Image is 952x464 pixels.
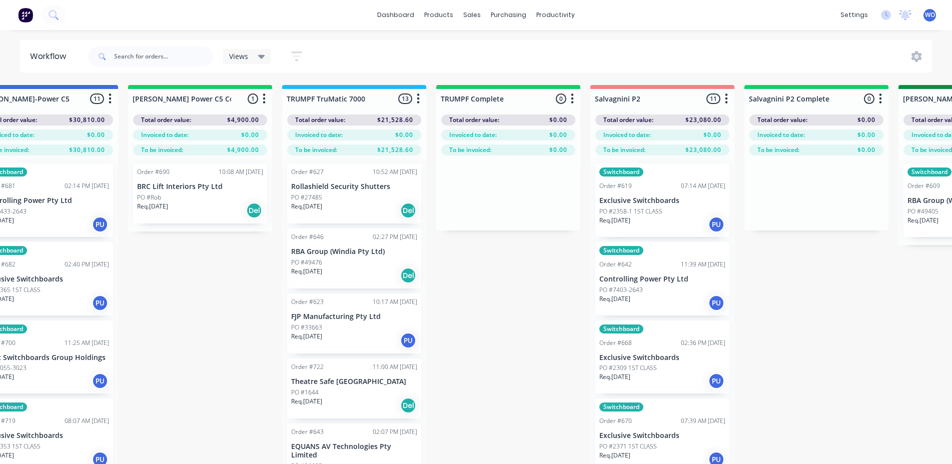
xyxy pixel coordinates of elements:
[291,267,322,276] p: Req. [DATE]
[599,442,657,451] p: PO #2371 1ST CLASS
[373,232,417,241] div: 02:27 PM [DATE]
[141,115,191,124] span: Total order value:
[549,130,567,139] span: $0.00
[599,338,632,347] div: Order #668
[137,202,168,211] p: Req. [DATE]
[681,181,725,190] div: 07:14 AM [DATE]
[603,115,653,124] span: Total order value:
[291,312,417,321] p: FJP Manufacturing Pty Ltd
[291,332,322,341] p: Req. [DATE]
[599,294,630,303] p: Req. [DATE]
[18,7,33,22] img: Factory
[857,130,875,139] span: $0.00
[291,397,322,406] p: Req. [DATE]
[599,181,632,190] div: Order #619
[291,377,417,386] p: Theatre Safe [GEOGRAPHIC_DATA]
[549,115,567,124] span: $0.00
[458,7,486,22] div: sales
[486,7,531,22] div: purchasing
[599,216,630,225] p: Req. [DATE]
[373,167,417,176] div: 10:52 AM [DATE]
[603,130,651,139] span: Invoiced to date:
[757,145,799,154] span: To be invoiced:
[835,7,873,22] div: settings
[599,324,643,333] div: Switchboard
[291,427,324,436] div: Order #643
[599,372,630,381] p: Req. [DATE]
[291,232,324,241] div: Order #646
[400,397,416,413] div: Del
[599,285,643,294] p: PO #7403-2643
[757,115,807,124] span: Total order value:
[92,373,108,389] div: PU
[449,115,499,124] span: Total order value:
[419,7,458,22] div: products
[229,51,248,61] span: Views
[449,130,497,139] span: Invoiced to date:
[287,228,421,288] div: Order #64602:27 PM [DATE]RBA Group (Windia Pty Ltd)PO #49476Req.[DATE]Del
[291,388,319,397] p: PO #1644
[708,295,724,311] div: PU
[703,130,721,139] span: $0.00
[599,353,725,362] p: Exclusive Switchboards
[291,167,324,176] div: Order #627
[65,181,109,190] div: 02:14 PM [DATE]
[549,145,567,154] span: $0.00
[141,145,183,154] span: To be invoiced:
[599,431,725,440] p: Exclusive Switchboards
[599,196,725,205] p: Exclusive Switchboards
[69,145,105,154] span: $30,810.00
[599,363,657,372] p: PO #2309 1ST CLASS
[373,297,417,306] div: 10:17 AM [DATE]
[708,216,724,232] div: PU
[227,115,259,124] span: $4,900.00
[681,338,725,347] div: 02:36 PM [DATE]
[30,50,71,62] div: Workflow
[377,145,413,154] span: $21,528.60
[599,260,632,269] div: Order #642
[291,193,322,202] p: PO #27485
[372,7,419,22] a: dashboard
[400,332,416,348] div: PU
[291,323,322,332] p: PO #33663
[708,373,724,389] div: PU
[246,202,262,218] div: Del
[137,193,161,202] p: PO #Rob
[87,130,105,139] span: $0.00
[241,130,259,139] span: $0.00
[137,167,170,176] div: Order #690
[295,115,345,124] span: Total order value:
[287,358,421,418] div: Order #72211:00 AM [DATE]Theatre Safe [GEOGRAPHIC_DATA]PO #1644Req.[DATE]Del
[291,182,417,191] p: Rollashield Security Shutters
[137,182,263,191] p: BRC Lift Interiors Pty Ltd
[599,416,632,425] div: Order #670
[395,130,413,139] span: $0.00
[65,338,109,347] div: 11:25 AM [DATE]
[373,362,417,371] div: 11:00 AM [DATE]
[685,145,721,154] span: $23,080.00
[757,130,805,139] span: Invoiced to date:
[295,145,337,154] span: To be invoiced:
[907,207,938,216] p: PO #49405
[595,242,729,315] div: SwitchboardOrder #64211:39 AM [DATE]Controlling Power Pty LtdPO #7403-2643Req.[DATE]PU
[599,275,725,283] p: Controlling Power Pty Ltd
[291,202,322,211] p: Req. [DATE]
[287,163,421,223] div: Order #62710:52 AM [DATE]Rollashield Security ShuttersPO #27485Req.[DATE]Del
[141,130,189,139] span: Invoiced to date:
[291,258,322,267] p: PO #49476
[907,167,951,176] div: Switchboard
[857,115,875,124] span: $0.00
[603,145,645,154] span: To be invoiced:
[114,46,213,66] input: Search for orders...
[925,10,935,19] span: WO
[449,145,491,154] span: To be invoiced:
[907,181,940,190] div: Order #609
[531,7,580,22] div: productivity
[595,163,729,237] div: SwitchboardOrder #61907:14 AM [DATE]Exclusive SwitchboardsPO #2358-1 1ST CLASSReq.[DATE]PU
[373,427,417,436] div: 02:07 PM [DATE]
[291,442,417,459] p: EQUANS AV Technologies Pty Limited
[92,216,108,232] div: PU
[595,320,729,394] div: SwitchboardOrder #66802:36 PM [DATE]Exclusive SwitchboardsPO #2309 1ST CLASSReq.[DATE]PU
[65,416,109,425] div: 08:07 AM [DATE]
[291,362,324,371] div: Order #722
